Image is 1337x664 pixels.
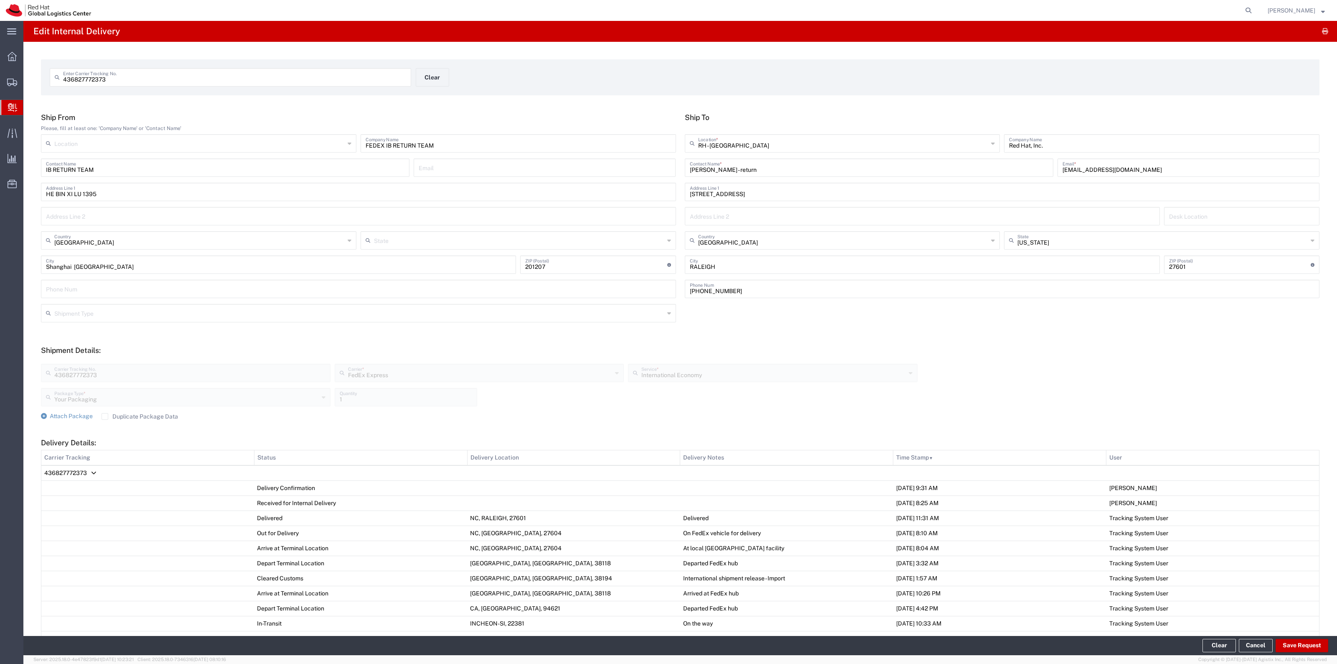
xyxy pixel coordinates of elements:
[1106,541,1319,556] td: Tracking System User
[254,450,467,465] th: Status
[254,571,467,586] td: Cleared Customs
[102,413,178,420] label: Duplicate Package Data
[137,657,226,662] span: Client: 2025.18.0-7346316
[193,657,226,662] span: [DATE] 08:10:16
[1106,526,1319,541] td: Tracking System User
[680,556,893,571] td: Departed FedEx hub
[254,511,467,526] td: Delivered
[893,586,1106,601] td: [DATE] 10:26 PM
[680,450,893,465] th: Delivery Notes
[893,601,1106,616] td: [DATE] 4:42 PM
[254,601,467,616] td: Depart Terminal Location
[893,571,1106,586] td: [DATE] 1:57 AM
[41,438,1319,447] h5: Delivery Details:
[680,526,893,541] td: On FedEx vehicle for delivery
[680,616,893,631] td: On the way
[893,450,1106,465] th: Time Stamp
[893,616,1106,631] td: [DATE] 10:33 AM
[467,450,680,465] th: Delivery Location
[467,526,680,541] td: NC, [GEOGRAPHIC_DATA], 27604
[467,616,680,631] td: INCHEON-SI, 22381
[467,586,680,601] td: [GEOGRAPHIC_DATA], [GEOGRAPHIC_DATA], 38118
[41,113,676,122] h5: Ship From
[893,495,1106,511] td: [DATE] 8:25 AM
[1106,631,1319,646] td: Tracking System User
[1202,639,1236,652] button: Clear
[680,631,893,646] td: Arrived at FedEx hub
[254,541,467,556] td: Arrive at Terminal Location
[254,586,467,601] td: Arrive at Terminal Location
[1106,450,1319,465] th: User
[893,511,1106,526] td: [DATE] 11:31 AM
[467,571,680,586] td: [GEOGRAPHIC_DATA], [GEOGRAPHIC_DATA], 38194
[680,541,893,556] td: At local [GEOGRAPHIC_DATA] facility
[1106,586,1319,601] td: Tracking System User
[33,657,134,662] span: Server: 2025.18.0-4e47823f9d1
[1268,6,1315,15] span: Robert Lomax
[254,631,467,646] td: Arrive at Terminal Location
[50,413,93,419] span: Attach Package
[1106,495,1319,511] td: [PERSON_NAME]
[680,571,893,586] td: International shipment release - Import
[101,657,134,662] span: [DATE] 10:23:21
[680,601,893,616] td: Departed FedEx hub
[685,113,1320,122] h5: Ship To
[680,586,893,601] td: Arrived at FedEx hub
[41,450,254,465] th: Carrier Tracking
[467,511,680,526] td: NC, RALEIGH, 27601
[41,346,1319,355] h5: Shipment Details:
[44,470,87,476] span: 436827772373
[254,616,467,631] td: In-Transit
[680,511,893,526] td: Delivered
[254,495,467,511] td: Received for Internal Delivery
[1106,616,1319,631] td: Tracking System User
[1106,571,1319,586] td: Tracking System User
[41,125,676,132] div: Please, fill at least one: 'Company Name' or 'Contact Name'
[893,556,1106,571] td: [DATE] 3:32 AM
[254,480,467,495] td: Delivery Confirmation
[893,526,1106,541] td: [DATE] 8:10 AM
[467,631,680,646] td: CA, [GEOGRAPHIC_DATA], 94621
[893,541,1106,556] td: [DATE] 8:04 AM
[254,556,467,571] td: Depart Terminal Location
[1267,5,1325,15] button: [PERSON_NAME]
[254,526,467,541] td: Out for Delivery
[416,68,449,87] button: Clear
[1239,639,1273,652] a: Cancel
[1276,639,1328,652] button: Save Request
[1106,511,1319,526] td: Tracking System User
[1198,656,1327,663] span: Copyright © [DATE]-[DATE] Agistix Inc., All Rights Reserved
[893,631,1106,646] td: [DATE] 8:14 AM
[467,601,680,616] td: CA, [GEOGRAPHIC_DATA], 94621
[33,21,120,42] h4: Edit Internal Delivery
[6,4,91,17] img: logo
[1106,556,1319,571] td: Tracking System User
[467,556,680,571] td: [GEOGRAPHIC_DATA], [GEOGRAPHIC_DATA], 38118
[893,480,1106,495] td: [DATE] 9:31 AM
[1106,601,1319,616] td: Tracking System User
[467,541,680,556] td: NC, [GEOGRAPHIC_DATA], 27604
[1106,480,1319,495] td: [PERSON_NAME]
